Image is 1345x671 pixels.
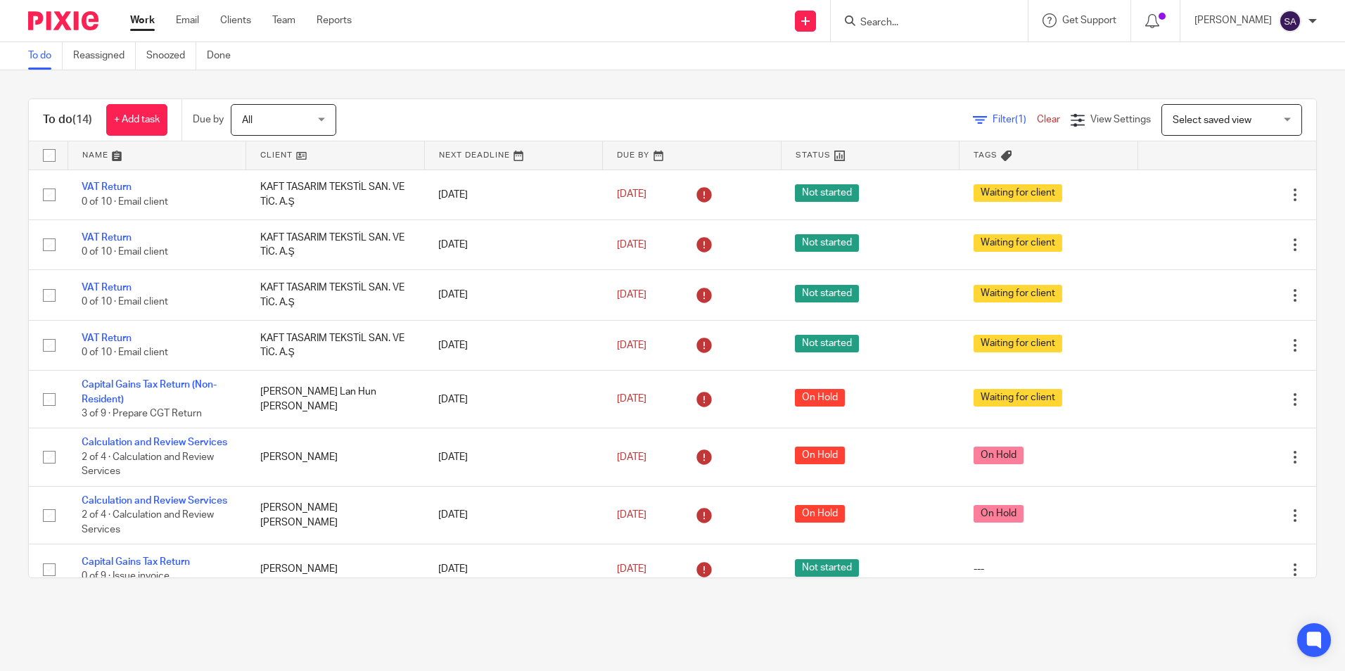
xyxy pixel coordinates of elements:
span: [DATE] [617,190,646,200]
p: [PERSON_NAME] [1194,13,1272,27]
span: (1) [1015,115,1026,124]
span: Not started [795,559,859,577]
td: [PERSON_NAME] [PERSON_NAME] [246,486,425,544]
span: 2 of 4 · Calculation and Review Services [82,452,214,477]
span: Not started [795,285,859,302]
td: [DATE] [424,486,603,544]
td: [PERSON_NAME] Lan Hun [PERSON_NAME] [246,371,425,428]
span: [DATE] [617,340,646,350]
a: Email [176,13,199,27]
a: Clear [1037,115,1060,124]
a: Reassigned [73,42,136,70]
td: [DATE] [424,270,603,320]
span: 3 of 9 · Prepare CGT Return [82,409,202,418]
span: 0 of 9 · Issue invoice [82,572,170,582]
span: Waiting for client [974,285,1062,302]
span: On Hold [795,389,845,407]
span: Waiting for client [974,389,1062,407]
a: Done [207,42,241,70]
td: [DATE] [424,170,603,219]
a: To do [28,42,63,70]
span: Waiting for client [974,234,1062,252]
span: Filter [993,115,1037,124]
a: VAT Return [82,333,132,343]
td: KAFT TASARIM TEKSTİL SAN. VE TİC. A.Ş [246,270,425,320]
span: 0 of 10 · Email client [82,347,168,357]
span: [DATE] [617,510,646,520]
a: VAT Return [82,233,132,243]
span: Not started [795,335,859,352]
span: (14) [72,114,92,125]
span: [DATE] [617,452,646,462]
a: + Add task [106,104,167,136]
span: Select saved view [1173,115,1251,125]
p: Due by [193,113,224,127]
a: Team [272,13,295,27]
img: svg%3E [1279,10,1301,32]
a: Snoozed [146,42,196,70]
span: 0 of 10 · Email client [82,197,168,207]
td: KAFT TASARIM TEKSTİL SAN. VE TİC. A.Ş [246,219,425,269]
div: --- [974,562,1124,576]
span: Waiting for client [974,184,1062,202]
span: [DATE] [617,564,646,574]
a: VAT Return [82,283,132,293]
td: KAFT TASARIM TEKSTİL SAN. VE TİC. A.Ş [246,170,425,219]
span: 0 of 10 · Email client [82,298,168,307]
span: Not started [795,184,859,202]
h1: To do [43,113,92,127]
a: Capital Gains Tax Return [82,557,190,567]
span: Get Support [1062,15,1116,25]
td: [DATE] [424,428,603,486]
span: On Hold [795,505,845,523]
span: [DATE] [617,240,646,250]
td: [DATE] [424,219,603,269]
td: KAFT TASARIM TEKSTİL SAN. VE TİC. A.Ş [246,320,425,370]
span: On Hold [974,505,1024,523]
a: Capital Gains Tax Return (Non-Resident) [82,380,217,404]
span: [DATE] [617,395,646,404]
a: VAT Return [82,182,132,192]
img: Pixie [28,11,98,30]
span: On Hold [795,447,845,464]
span: [DATE] [617,290,646,300]
span: 0 of 10 · Email client [82,247,168,257]
a: Work [130,13,155,27]
td: [DATE] [424,320,603,370]
input: Search [859,17,986,30]
span: 2 of 4 · Calculation and Review Services [82,510,214,535]
span: View Settings [1090,115,1151,124]
span: Not started [795,234,859,252]
td: [PERSON_NAME] [246,544,425,594]
td: [DATE] [424,544,603,594]
span: Tags [974,151,997,159]
a: Reports [317,13,352,27]
a: Calculation and Review Services [82,496,227,506]
span: All [242,115,253,125]
span: On Hold [974,447,1024,464]
a: Calculation and Review Services [82,437,227,447]
span: Waiting for client [974,335,1062,352]
td: [PERSON_NAME] [246,428,425,486]
a: Clients [220,13,251,27]
td: [DATE] [424,371,603,428]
